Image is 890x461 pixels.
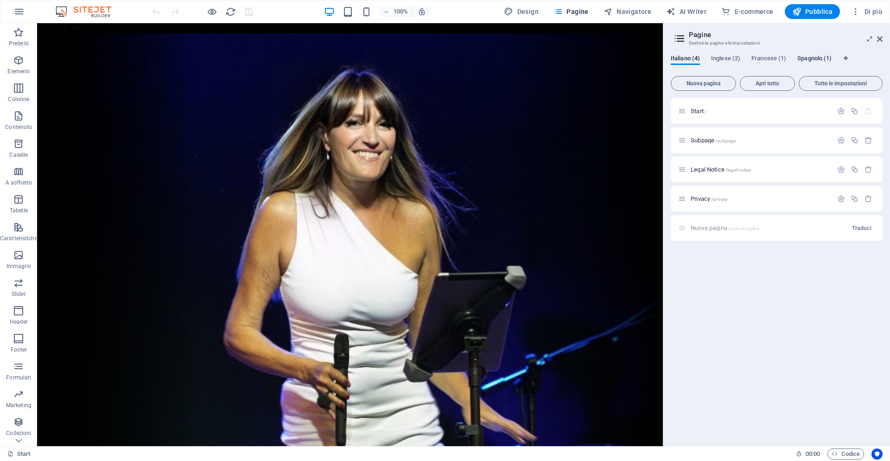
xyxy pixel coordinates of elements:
h2: Pagine [689,31,883,39]
h6: 100% [394,6,408,17]
button: Di più [847,4,886,19]
button: 100% [380,6,413,17]
button: E-commerce [718,4,777,19]
button: Usercentrics [871,448,883,460]
span: Fai clic per aprire la pagina [691,195,728,202]
div: Impostazioni [837,107,845,115]
div: Impostazioni [837,166,845,173]
div: Duplicato [851,195,858,203]
div: Schede lingua [671,55,883,72]
div: Rimuovi [865,166,872,173]
p: Footer [11,346,27,353]
h3: Gestsci le pagine e le impostazioni [689,39,864,47]
span: Pagine [553,7,589,16]
span: Inglese (2) [711,53,740,66]
div: Rimuovi [865,136,872,144]
span: /privacy [711,197,728,202]
div: Impostazioni [837,136,845,144]
p: A soffietto [6,179,32,186]
span: Design [504,7,539,16]
span: Apri tutto [744,81,791,86]
button: Traduci [848,221,875,236]
button: Pagine [550,4,592,19]
button: Tutte le impostazioni [799,76,883,91]
span: Di più [851,7,882,16]
div: Duplicato [851,166,858,173]
button: Navigatore [600,4,655,19]
span: /legal-notice [725,167,751,173]
span: Nuova pagina [675,81,732,86]
div: Duplicato [851,136,858,144]
button: AI Writer [662,4,710,19]
span: Codice [832,448,860,460]
p: Formulari [6,374,31,381]
div: Design (Ctrl+Alt+Y) [500,4,542,19]
button: Pubblica [785,4,840,19]
span: Italiano (4) [671,53,700,66]
h6: Tempo sessione [796,448,820,460]
span: : [812,450,814,457]
p: Marketing [6,402,32,409]
p: Elementi [7,68,30,75]
button: Nuova pagina [671,76,736,91]
i: Ricarica la pagina [225,6,236,17]
span: Fai clic per aprire la pagina [691,166,751,173]
p: Collezioni [6,429,31,437]
div: Impostazioni [837,195,845,203]
span: 00 00 [806,448,820,460]
button: Design [500,4,542,19]
p: Immagini [6,263,31,270]
p: Colonne [8,96,29,103]
span: Spagnolo (1) [797,53,832,66]
span: / [705,109,706,114]
div: Rimuovi [865,195,872,203]
span: Fai clic per aprire la pagina [691,137,736,144]
a: Fai clic per annullare la selezione. Doppio clic per aprire le pagine [7,448,31,460]
div: Legal Notice/legal-notice [688,166,833,173]
span: Traduci [852,224,871,232]
span: E-commerce [721,7,773,16]
span: Francese (1) [751,53,786,66]
button: reload [225,6,236,17]
p: Header [10,318,28,326]
span: Pubblica [792,7,833,16]
button: Codice [827,448,864,460]
div: Start/ [688,108,833,114]
span: Fai clic per aprire la pagina [691,108,706,115]
span: Tutte le impostazioni [803,81,878,86]
div: Privacy/privacy [688,196,833,202]
div: Duplicato [851,107,858,115]
i: Quando ridimensioni, regola automaticamente il livello di zoom in modo che corrisponda al disposi... [418,7,426,16]
button: Apri tutto [740,76,795,91]
p: Contenuto [5,123,32,131]
p: Tabelle [10,207,28,214]
p: Preferiti [9,40,29,47]
span: AI Writer [666,7,706,16]
p: Slider [12,290,26,298]
div: La pagina iniziale non può essere eliminata [865,107,872,115]
div: Subpage/subpage [688,137,833,143]
img: Editor Logo [53,6,123,17]
button: Clicca qui per lasciare la modalità di anteprima e continuare la modifica [206,6,217,17]
span: /subpage [715,138,736,143]
span: Navigatore [604,7,651,16]
p: Caselle [9,151,28,159]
